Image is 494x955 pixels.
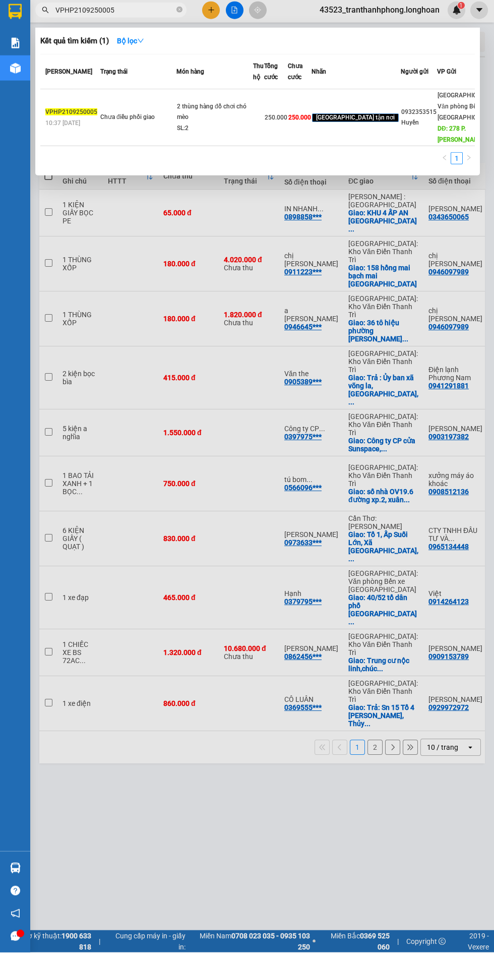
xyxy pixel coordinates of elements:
img: logo-vxr [9,7,22,22]
span: notification [11,911,20,921]
img: solution-icon [10,40,21,51]
li: 1 [451,155,463,167]
span: Chưa cước [288,65,302,83]
span: message [11,934,20,943]
span: Trạng thái [100,71,128,78]
span: left [442,157,448,163]
div: 2 thùng hàng đồ chơi chó mèo [177,104,253,126]
button: Bộ lọcdown [109,35,152,51]
li: Next Page [463,155,475,167]
div: SL: 2 [177,126,253,137]
span: Nhãn [312,71,326,78]
strong: Bộ lọc [117,39,144,47]
div: Huyền [401,120,437,131]
span: 10:37 [DATE] [45,122,80,129]
span: search [42,9,49,16]
span: down [137,40,144,47]
span: Món hàng [176,71,204,78]
button: right [463,155,475,167]
span: 250.000 [288,116,311,124]
span: question-circle [11,888,20,898]
span: [PERSON_NAME] [45,71,92,78]
span: [GEOGRAPHIC_DATA] tận nơi [312,116,399,125]
span: Người gửi [401,71,428,78]
li: Previous Page [439,155,451,167]
button: left [439,155,451,167]
div: Chưa điều phối giao [100,114,176,126]
span: 250.000 [265,116,287,124]
div: 0932353515 [401,109,437,120]
input: Tìm tên, số ĐT hoặc mã đơn [55,7,174,18]
span: right [466,157,472,163]
span: Tổng cước [264,65,278,83]
h3: Kết quả tìm kiếm ( 1 ) [40,38,109,49]
span: VPHP2109250005 [45,111,97,118]
img: warehouse-icon [10,66,21,76]
a: 1 [451,155,462,166]
span: Thu hộ [253,65,264,83]
img: warehouse-icon [10,865,21,876]
span: close-circle [176,9,182,15]
span: VP Gửi [437,71,456,78]
span: close-circle [176,8,182,18]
